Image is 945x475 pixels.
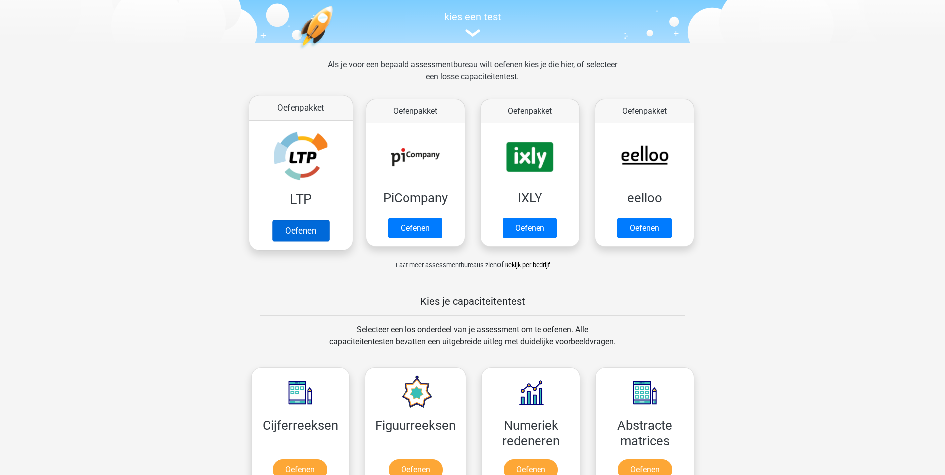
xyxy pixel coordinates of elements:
img: assessment [465,29,480,37]
h5: Kies je capaciteitentest [260,295,685,307]
a: Oefenen [272,220,329,241]
a: Bekijk per bedrijf [504,261,550,269]
a: Oefenen [617,218,672,238]
span: Laat meer assessmentbureaus zien [396,261,497,269]
div: of [244,251,702,271]
a: Oefenen [503,218,557,238]
a: Oefenen [388,218,442,238]
h5: kies een test [244,11,702,23]
div: Als je voor een bepaald assessmentbureau wilt oefenen kies je die hier, of selecteer een losse ca... [320,59,625,95]
img: oefenen [298,6,372,96]
div: Selecteer een los onderdeel van je assessment om te oefenen. Alle capaciteitentesten bevatten een... [320,324,625,359]
a: kies een test [244,11,702,37]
